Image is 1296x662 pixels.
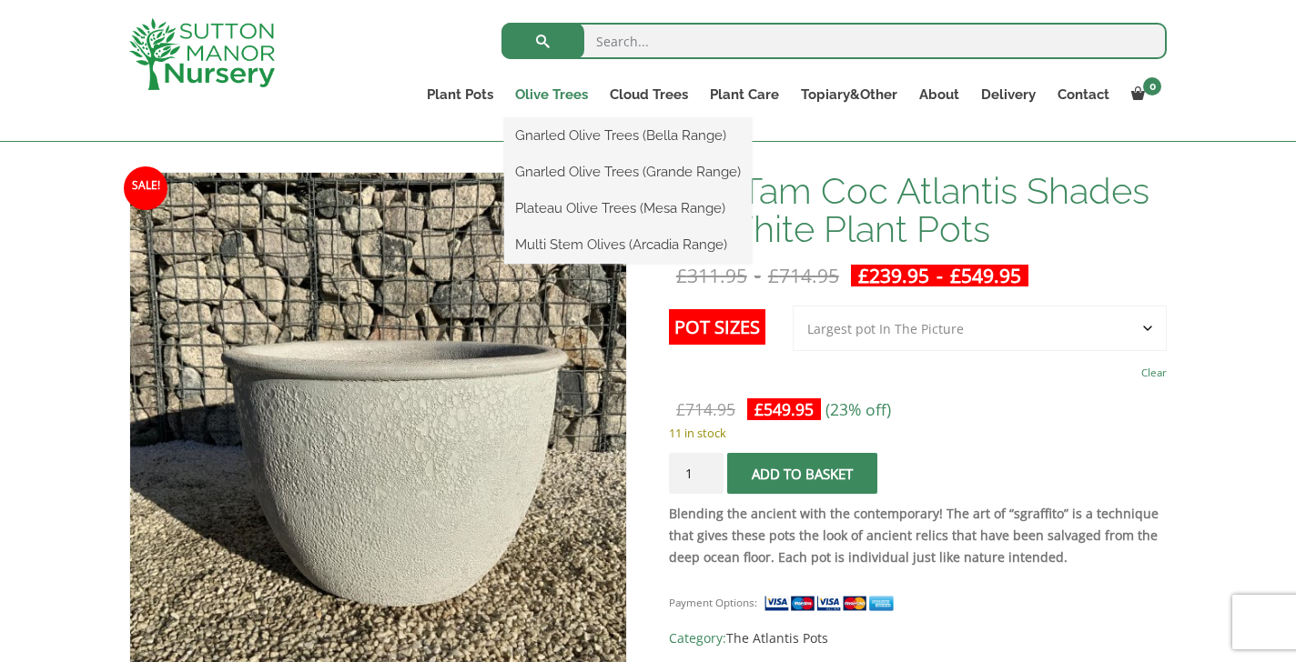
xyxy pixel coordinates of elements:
[699,82,790,107] a: Plant Care
[504,195,752,222] a: Plateau Olive Trees (Mesa Range)
[669,309,765,345] label: Pot Sizes
[504,122,752,149] a: Gnarled Olive Trees (Bella Range)
[858,263,869,288] span: £
[851,265,1028,286] ins: -
[858,263,929,288] bdi: 239.95
[1047,82,1120,107] a: Contact
[764,594,900,613] img: payment supported
[676,263,747,288] bdi: 311.95
[726,629,828,647] a: The Atlantis Pots
[669,422,1167,444] p: 11 in stock
[727,453,877,494] button: Add to basket
[124,166,167,210] span: Sale!
[970,82,1047,107] a: Delivery
[754,398,814,420] bdi: 549.95
[825,398,891,420] span: (23% off)
[669,627,1167,649] span: Category:
[129,18,275,90] img: logo
[599,82,699,107] a: Cloud Trees
[1143,77,1161,95] span: 0
[908,82,970,107] a: About
[669,505,1159,566] strong: Blending the ancient with the contemporary! The art of “sgraffito” is a technique that gives thes...
[504,158,752,186] a: Gnarled Olive Trees (Grande Range)
[504,231,752,258] a: Multi Stem Olives (Arcadia Range)
[669,172,1167,248] h1: The Tam Coc Atlantis Shades Of White Plant Pots
[768,263,779,288] span: £
[416,82,504,107] a: Plant Pots
[669,265,846,286] del: -
[754,398,764,420] span: £
[676,398,735,420] bdi: 714.95
[1141,360,1167,386] a: Clear options
[504,82,599,107] a: Olive Trees
[950,263,1021,288] bdi: 549.95
[790,82,908,107] a: Topiary&Other
[669,596,757,609] small: Payment Options:
[768,263,839,288] bdi: 714.95
[669,453,724,494] input: Product quantity
[1120,82,1167,107] a: 0
[950,263,961,288] span: £
[676,263,687,288] span: £
[501,23,1167,59] input: Search...
[676,398,685,420] span: £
